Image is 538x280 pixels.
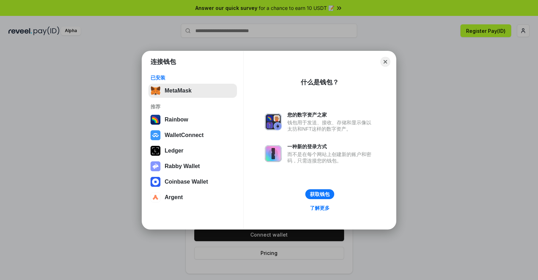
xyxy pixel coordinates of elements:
img: svg+xml,%3Csvg%20width%3D%2228%22%20height%3D%2228%22%20viewBox%3D%220%200%2028%2028%22%20fill%3D... [151,192,160,202]
img: svg+xml,%3Csvg%20xmlns%3D%22http%3A%2F%2Fwww.w3.org%2F2000%2Fsvg%22%20fill%3D%22none%22%20viewBox... [265,145,282,162]
div: Rainbow [165,117,188,123]
img: svg+xml,%3Csvg%20width%3D%2228%22%20height%3D%2228%22%20viewBox%3D%220%200%2028%2028%22%20fill%3D... [151,177,160,187]
div: Argent [165,194,183,201]
a: 了解更多 [306,203,334,213]
div: 已安装 [151,75,235,81]
button: 获取钱包 [305,189,334,199]
img: svg+xml,%3Csvg%20xmlns%3D%22http%3A%2F%2Fwww.w3.org%2F2000%2Fsvg%22%20fill%3D%22none%22%20viewBox... [151,161,160,171]
div: Rabby Wallet [165,163,200,169]
img: svg+xml,%3Csvg%20fill%3D%22none%22%20height%3D%2233%22%20viewBox%3D%220%200%2035%2033%22%20width%... [151,86,160,96]
img: svg+xml,%3Csvg%20xmlns%3D%22http%3A%2F%2Fwww.w3.org%2F2000%2Fsvg%22%20fill%3D%22none%22%20viewBox... [265,113,282,130]
div: 您的数字资产之家 [287,112,375,118]
div: 了解更多 [310,205,330,211]
button: Ledger [148,144,237,158]
div: Ledger [165,148,183,154]
button: MetaMask [148,84,237,98]
div: Coinbase Wallet [165,179,208,185]
button: Rainbow [148,113,237,127]
img: svg+xml,%3Csvg%20width%3D%2228%22%20height%3D%2228%22%20viewBox%3D%220%200%2028%2028%22%20fill%3D... [151,130,160,140]
div: 推荐 [151,103,235,110]
button: Close [380,57,390,67]
div: 钱包用于发送、接收、存储和显示像以太坊和NFT这样的数字资产。 [287,119,375,132]
div: 一种新的登录方式 [287,143,375,150]
img: svg+xml,%3Csvg%20width%3D%22120%22%20height%3D%22120%22%20viewBox%3D%220%200%20120%20120%22%20fil... [151,115,160,125]
h1: 连接钱包 [151,58,176,66]
button: Argent [148,190,237,204]
div: 获取钱包 [310,191,330,197]
div: 而不是在每个网站上创建新的账户和密码，只需连接您的钱包。 [287,151,375,164]
div: 什么是钱包？ [301,78,339,87]
div: MetaMask [165,88,191,94]
button: Coinbase Wallet [148,175,237,189]
button: WalletConnect [148,128,237,142]
img: svg+xml,%3Csvg%20xmlns%3D%22http%3A%2F%2Fwww.w3.org%2F2000%2Fsvg%22%20width%3D%2228%22%20height%3... [151,146,160,156]
div: WalletConnect [165,132,204,138]
button: Rabby Wallet [148,159,237,173]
